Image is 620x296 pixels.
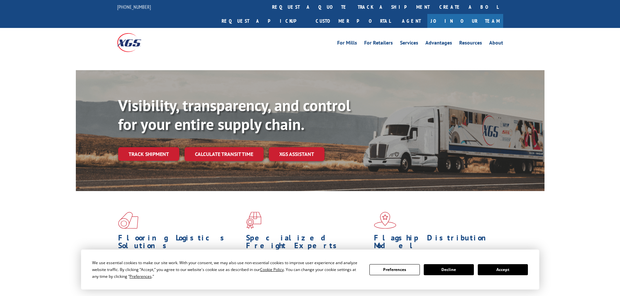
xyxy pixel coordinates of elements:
[374,212,396,229] img: xgs-icon-flagship-distribution-model-red
[260,267,284,272] span: Cookie Policy
[118,95,351,134] b: Visibility, transparency, and control for your entire supply chain.
[246,212,261,229] img: xgs-icon-focused-on-flooring-red
[118,234,241,253] h1: Flooring Logistics Solutions
[269,147,324,161] a: XGS ASSISTANT
[489,40,503,47] a: About
[459,40,482,47] a: Resources
[118,212,138,229] img: xgs-icon-total-supply-chain-intelligence-red
[246,234,369,253] h1: Specialized Freight Experts
[117,4,151,10] a: [PHONE_NUMBER]
[395,14,427,28] a: Agent
[400,40,418,47] a: Services
[92,259,362,280] div: We use essential cookies to make our site work. With your consent, we may also use non-essential ...
[424,264,474,275] button: Decline
[369,264,420,275] button: Preferences
[478,264,528,275] button: Accept
[374,234,497,253] h1: Flagship Distribution Model
[81,250,539,290] div: Cookie Consent Prompt
[337,40,357,47] a: For Mills
[130,274,152,279] span: Preferences
[185,147,264,161] a: Calculate transit time
[217,14,311,28] a: Request a pickup
[311,14,395,28] a: Customer Portal
[427,14,503,28] a: Join Our Team
[425,40,452,47] a: Advantages
[364,40,393,47] a: For Retailers
[118,147,179,161] a: Track shipment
